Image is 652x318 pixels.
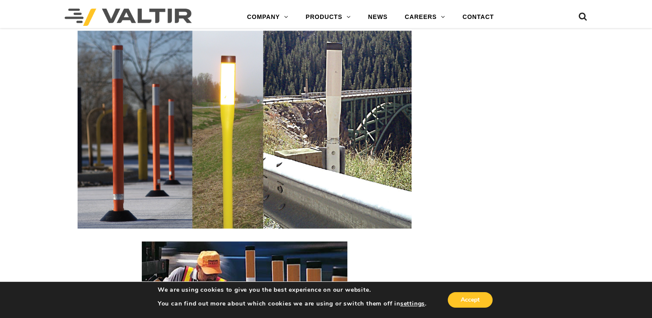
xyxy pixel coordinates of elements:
[359,9,396,26] a: NEWS
[158,300,427,308] p: You can find out more about which cookies we are using or switch them off in .
[297,9,359,26] a: PRODUCTS
[238,9,297,26] a: COMPANY
[396,9,454,26] a: CAREERS
[65,9,192,26] img: Valtir
[448,292,493,308] button: Accept
[158,286,427,294] p: We are using cookies to give you the best experience on our website.
[400,300,425,308] button: settings
[454,9,502,26] a: CONTACT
